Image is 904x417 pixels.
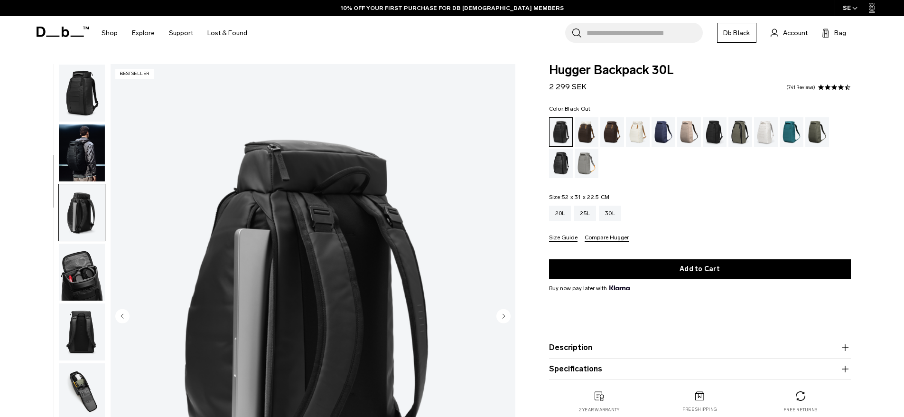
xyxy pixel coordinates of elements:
[703,117,727,147] a: Charcoal Grey
[549,117,573,147] a: Black Out
[652,117,675,147] a: Blue Hour
[58,64,105,122] button: Hugger Backpack 30L Black Out
[677,117,701,147] a: Fogbow Beige
[682,406,717,413] p: Free shipping
[783,28,808,38] span: Account
[59,244,105,301] img: Hugger Backpack 30L Black Out
[59,184,105,241] img: Hugger Backpack 30L Black Out
[754,117,778,147] a: Clean Slate
[549,235,578,242] button: Size Guide
[341,4,564,12] a: 10% OFF YOUR FIRST PURCHASE FOR DB [DEMOGRAPHIC_DATA] MEMBERS
[59,65,105,122] img: Hugger Backpack 30L Black Out
[59,124,105,181] img: Hugger Backpack 30L Black Out
[728,117,752,147] a: Forest Green
[562,194,609,200] span: 52 x 31 x 22.5 CM
[549,259,851,279] button: Add to Cart
[549,363,851,375] button: Specifications
[58,184,105,242] button: Hugger Backpack 30L Black Out
[549,64,851,76] span: Hugger Backpack 30L
[771,27,808,38] a: Account
[58,303,105,361] button: Hugger Backpack 30L Black Out
[58,124,105,182] button: Hugger Backpack 30L Black Out
[102,16,118,50] a: Shop
[575,117,598,147] a: Cappuccino
[585,235,629,242] button: Compare Hugger
[834,28,846,38] span: Bag
[115,309,130,325] button: Previous slide
[575,149,598,178] a: Sand Grey
[549,149,573,178] a: Reflective Black
[786,85,815,90] a: 741 reviews
[496,309,511,325] button: Next slide
[549,342,851,353] button: Description
[626,117,650,147] a: Oatmilk
[549,206,571,221] a: 20L
[565,105,590,112] span: Black Out
[717,23,756,43] a: Db Black
[59,303,105,360] img: Hugger Backpack 30L Black Out
[783,407,817,413] p: Free returns
[822,27,846,38] button: Bag
[600,117,624,147] a: Espresso
[579,407,620,413] p: 2 year warranty
[805,117,829,147] a: Moss Green
[549,284,630,293] span: Buy now pay later with
[94,16,254,50] nav: Main Navigation
[207,16,247,50] a: Lost & Found
[132,16,155,50] a: Explore
[549,194,610,200] legend: Size:
[780,117,803,147] a: Midnight Teal
[58,243,105,301] button: Hugger Backpack 30L Black Out
[609,285,630,290] img: {"height" => 20, "alt" => "Klarna"}
[115,69,154,79] p: Bestseller
[574,206,596,221] a: 25L
[549,82,587,91] span: 2 299 SEK
[169,16,193,50] a: Support
[599,206,621,221] a: 30L
[549,106,591,112] legend: Color:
